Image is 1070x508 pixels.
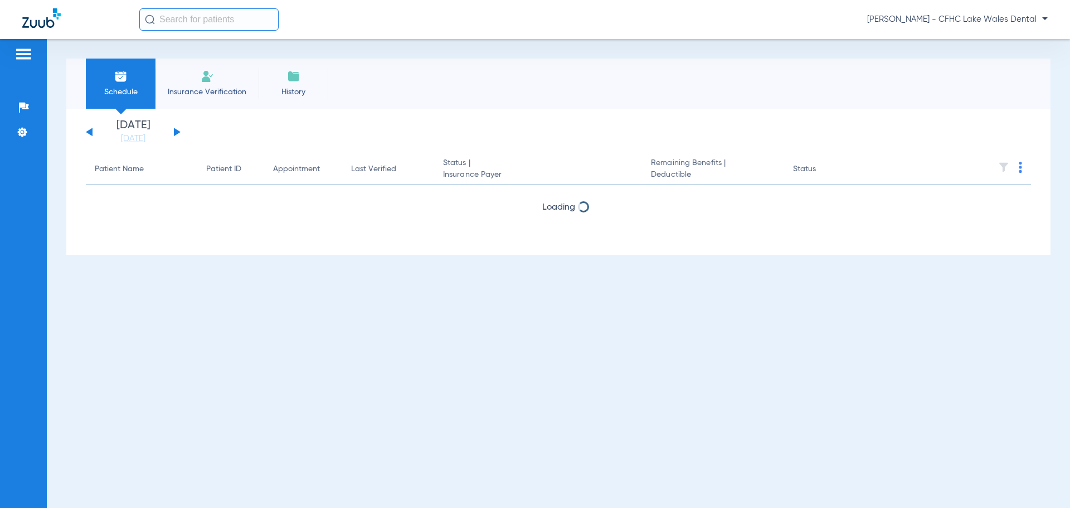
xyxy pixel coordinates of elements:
[784,154,859,185] th: Status
[267,86,320,98] span: History
[287,70,300,83] img: History
[542,203,575,212] span: Loading
[651,169,775,181] span: Deductible
[206,163,241,175] div: Patient ID
[273,163,333,175] div: Appointment
[114,70,128,83] img: Schedule
[642,154,784,185] th: Remaining Benefits |
[206,163,255,175] div: Patient ID
[443,169,633,181] span: Insurance Payer
[100,133,167,144] a: [DATE]
[273,163,320,175] div: Appointment
[139,8,279,31] input: Search for patients
[351,163,425,175] div: Last Verified
[14,47,32,61] img: hamburger-icon
[867,14,1048,25] span: [PERSON_NAME] - CFHC Lake Wales Dental
[1019,162,1022,173] img: group-dot-blue.svg
[145,14,155,25] img: Search Icon
[201,70,214,83] img: Manual Insurance Verification
[94,86,147,98] span: Schedule
[351,163,396,175] div: Last Verified
[100,120,167,144] li: [DATE]
[22,8,61,28] img: Zuub Logo
[434,154,642,185] th: Status |
[95,163,144,175] div: Patient Name
[998,162,1009,173] img: filter.svg
[95,163,188,175] div: Patient Name
[542,233,575,241] span: Loading
[164,86,250,98] span: Insurance Verification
